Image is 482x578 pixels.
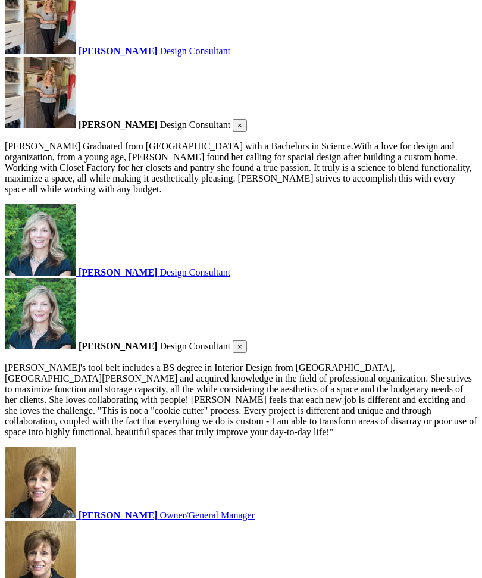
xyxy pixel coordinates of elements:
[79,341,157,351] strong: [PERSON_NAME]
[5,278,76,349] img: Closet Factory designer Jenny Grogan
[5,204,76,276] img: Closet Factory designer Jenny Grogan
[159,341,230,351] span: Design Consultant
[5,57,76,128] img: Closet Factory employee Alina Gibson
[5,204,477,278] a: Closet Factory designer Jenny Grogan [PERSON_NAME] Design Consultant
[159,120,230,130] span: Design Consultant
[5,363,477,438] p: [PERSON_NAME]'s tool belt includes a BS degree in Interior Design from [GEOGRAPHIC_DATA], [GEOGRA...
[5,447,477,521] a: [PERSON_NAME] Owner/General Manager
[233,119,247,132] button: Close
[5,141,477,195] p: [PERSON_NAME] Graduated from [GEOGRAPHIC_DATA] with a Bachelors in Science.With a love for design...
[79,46,157,56] strong: [PERSON_NAME]
[79,510,157,520] strong: [PERSON_NAME]
[237,121,242,130] span: ×
[233,340,247,353] button: Close
[79,120,157,130] strong: [PERSON_NAME]
[159,46,230,56] span: Design Consultant
[159,267,230,277] span: Design Consultant
[237,342,242,351] span: ×
[79,267,157,277] strong: [PERSON_NAME]
[159,510,254,520] span: Owner/General Manager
